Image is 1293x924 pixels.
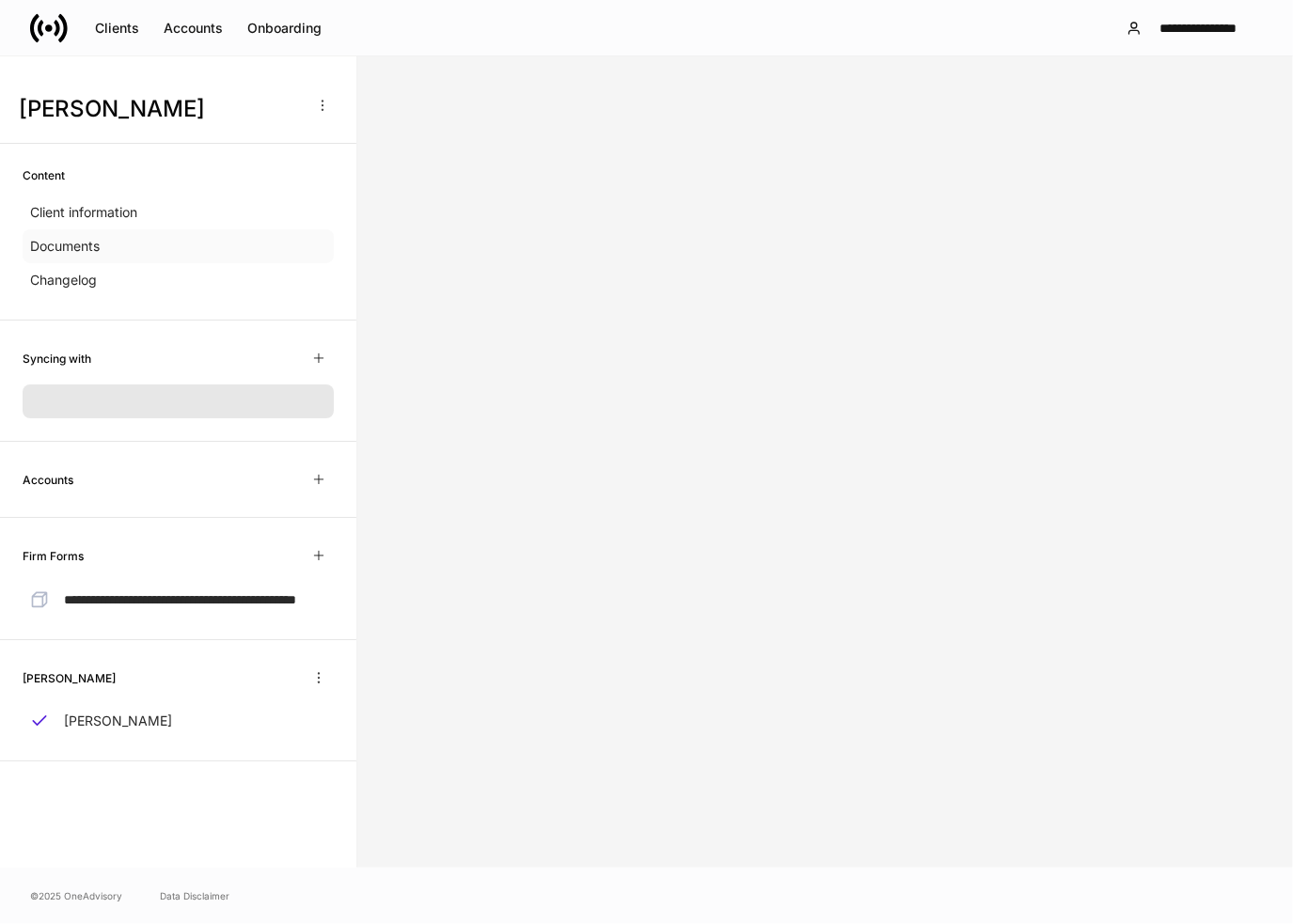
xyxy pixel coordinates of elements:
[23,229,334,263] a: Documents
[23,669,116,687] h6: [PERSON_NAME]
[95,19,139,38] div: Clients
[23,196,334,229] a: Client information
[23,350,91,368] h6: Syncing with
[151,13,235,43] button: Accounts
[30,271,97,290] p: Changelog
[19,94,300,124] h3: [PERSON_NAME]
[160,888,229,903] a: Data Disclaimer
[30,888,122,903] span: © 2025 OneAdvisory
[64,712,172,730] p: [PERSON_NAME]
[247,19,322,38] div: Onboarding
[23,471,73,489] h6: Accounts
[235,13,334,43] button: Onboarding
[164,19,223,38] div: Accounts
[23,547,84,565] h6: Firm Forms
[23,704,334,738] a: [PERSON_NAME]
[23,166,65,184] h6: Content
[83,13,151,43] button: Clients
[30,203,137,222] p: Client information
[23,263,334,297] a: Changelog
[30,237,100,256] p: Documents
